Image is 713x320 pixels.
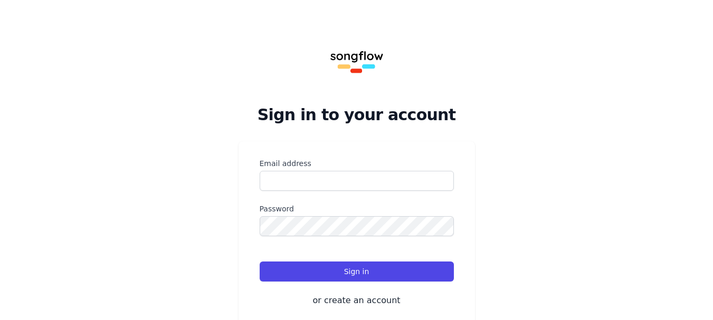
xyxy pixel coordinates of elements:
[323,25,391,93] img: Songflow
[239,105,475,124] h2: Sign in to your account
[260,261,454,282] button: Sign in
[260,158,454,169] label: Email address
[260,203,454,214] label: Password
[260,294,454,307] button: or create an account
